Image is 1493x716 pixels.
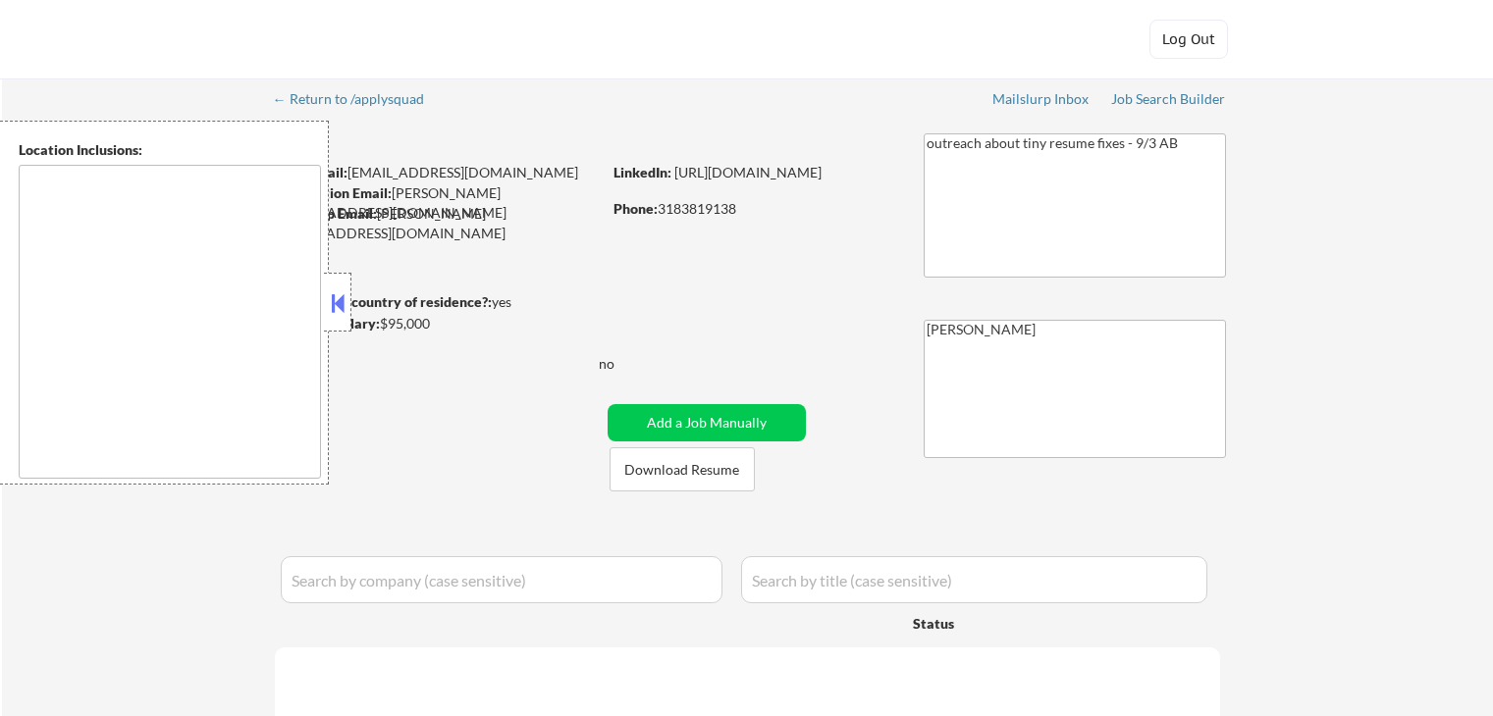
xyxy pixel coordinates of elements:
input: Search by company (case sensitive) [281,556,722,603]
button: Add a Job Manually [608,404,806,441]
div: Status [913,605,1082,640]
div: 3183819138 [613,199,891,219]
div: Location Inclusions: [19,140,321,160]
div: ← Return to /applysquad [273,92,443,106]
div: [EMAIL_ADDRESS][DOMAIN_NAME] [276,163,601,182]
a: Mailslurp Inbox [992,91,1091,111]
strong: LinkedIn: [613,164,671,180]
div: Mailslurp Inbox [992,92,1091,106]
div: $95,000 [274,314,601,333]
button: Log Out [1149,20,1228,59]
strong: Phone: [613,200,658,217]
div: [PERSON_NAME][EMAIL_ADDRESS][DOMAIN_NAME] [275,204,601,242]
div: Job Search Builder [1111,92,1226,106]
a: [URL][DOMAIN_NAME] [674,164,822,180]
div: no [599,354,655,374]
a: ← Return to /applysquad [273,91,443,111]
input: Search by title (case sensitive) [741,556,1207,603]
div: yes [274,292,595,312]
strong: Can work in country of residence?: [274,293,492,310]
button: Download Resume [610,447,755,491]
div: [PERSON_NAME][EMAIL_ADDRESS][DOMAIN_NAME] [276,183,601,222]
